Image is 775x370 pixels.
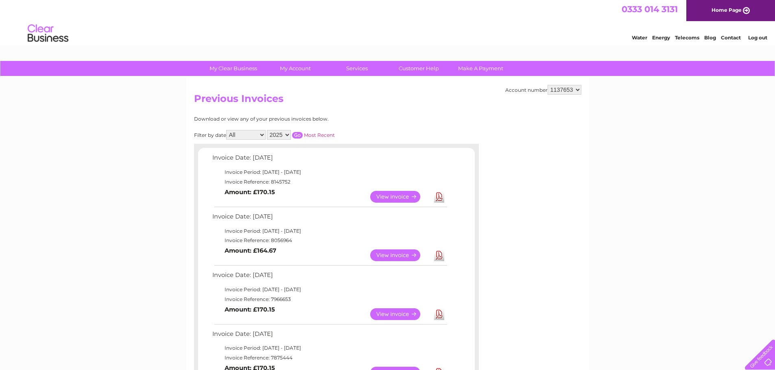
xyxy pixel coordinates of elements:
[200,61,267,76] a: My Clear Business
[704,35,716,41] a: Blog
[210,167,448,177] td: Invoice Period: [DATE] - [DATE]
[194,116,408,122] div: Download or view any of your previous invoices below.
[210,329,448,344] td: Invoice Date: [DATE]
[675,35,699,41] a: Telecoms
[196,4,580,39] div: Clear Business is a trading name of Verastar Limited (registered in [GEOGRAPHIC_DATA] No. 3667643...
[225,306,275,313] b: Amount: £170.15
[632,35,647,41] a: Water
[210,285,448,294] td: Invoice Period: [DATE] - [DATE]
[225,247,276,254] b: Amount: £164.67
[225,188,275,196] b: Amount: £170.15
[304,132,335,138] a: Most Recent
[210,152,448,167] td: Invoice Date: [DATE]
[210,270,448,285] td: Invoice Date: [DATE]
[370,308,430,320] a: View
[652,35,670,41] a: Energy
[323,61,391,76] a: Services
[434,249,444,261] a: Download
[194,93,581,108] h2: Previous Invoices
[210,211,448,226] td: Invoice Date: [DATE]
[370,249,430,261] a: View
[262,61,329,76] a: My Account
[210,353,448,363] td: Invoice Reference: 7875444
[721,35,741,41] a: Contact
[748,35,767,41] a: Log out
[622,4,678,14] a: 0333 014 3131
[434,191,444,203] a: Download
[210,236,448,245] td: Invoice Reference: 8056964
[434,308,444,320] a: Download
[210,177,448,187] td: Invoice Reference: 8145752
[27,21,69,46] img: logo.png
[505,85,581,95] div: Account number
[210,294,448,304] td: Invoice Reference: 7966653
[210,343,448,353] td: Invoice Period: [DATE] - [DATE]
[370,191,430,203] a: View
[210,226,448,236] td: Invoice Period: [DATE] - [DATE]
[194,130,408,140] div: Filter by date
[385,61,452,76] a: Customer Help
[447,61,514,76] a: Make A Payment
